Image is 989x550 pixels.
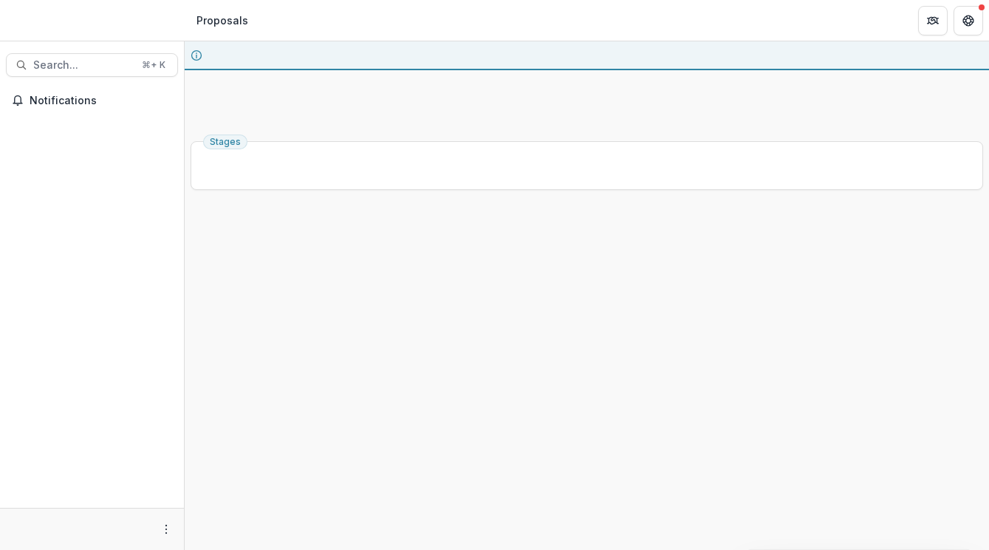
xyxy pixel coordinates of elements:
button: Get Help [954,6,983,35]
div: ⌘ + K [139,57,168,73]
span: Stages [210,137,241,147]
div: Proposals [196,13,248,28]
button: Notifications [6,89,178,112]
button: More [157,520,175,538]
span: Notifications [30,95,172,107]
nav: breadcrumb [191,10,254,31]
button: Partners [918,6,948,35]
span: Search... [33,59,133,72]
button: Search... [6,53,178,77]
